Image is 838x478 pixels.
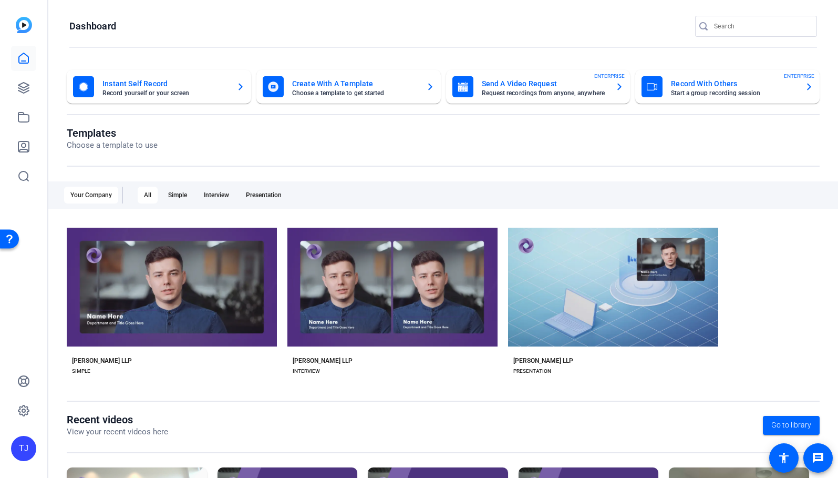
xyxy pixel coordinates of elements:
mat-card-title: Create With A Template [292,77,418,90]
p: Choose a template to use [67,139,158,151]
mat-card-title: Instant Self Record [102,77,228,90]
mat-card-title: Send A Video Request [482,77,607,90]
span: Go to library [771,420,811,431]
h1: Recent videos [67,413,168,426]
div: [PERSON_NAME] LLP [513,357,573,365]
mat-card-subtitle: Choose a template to get started [292,90,418,96]
div: Presentation [240,187,288,204]
div: Simple [162,187,193,204]
h1: Templates [67,127,158,139]
mat-card-subtitle: Start a group recording session [671,90,796,96]
mat-card-subtitle: Request recordings from anyone, anywhere [482,90,607,96]
div: INTERVIEW [293,367,320,375]
mat-card-title: Record With Others [671,77,796,90]
h1: Dashboard [69,20,116,33]
div: [PERSON_NAME] LLP [72,357,132,365]
div: All [138,187,158,204]
div: PRESENTATION [513,367,551,375]
div: SIMPLE [72,367,90,375]
mat-card-subtitle: Record yourself or your screen [102,90,228,96]
span: ENTERPRISE [594,72,625,80]
div: Interview [198,187,235,204]
div: TJ [11,436,36,461]
input: Search [714,20,809,33]
img: blue-gradient.svg [16,17,32,33]
mat-icon: accessibility [778,452,790,464]
div: [PERSON_NAME] LLP [293,357,353,365]
mat-icon: message [812,452,824,464]
p: View your recent videos here [67,426,168,438]
div: Your Company [64,187,118,204]
span: ENTERPRISE [784,72,814,80]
